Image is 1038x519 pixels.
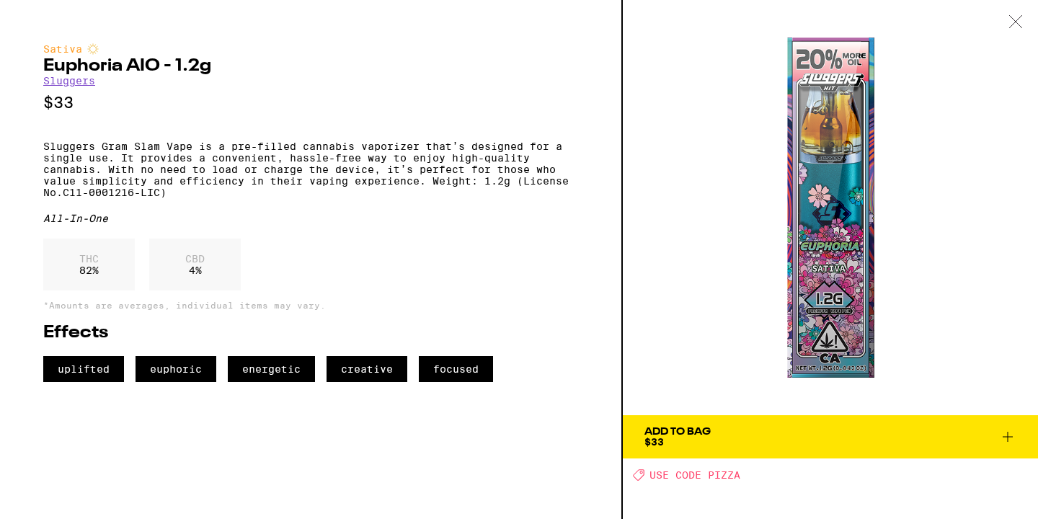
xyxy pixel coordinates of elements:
span: $33 [644,436,664,448]
p: $33 [43,94,578,112]
div: 82 % [43,239,135,290]
p: *Amounts are averages, individual items may vary. [43,301,578,310]
p: THC [79,253,99,265]
div: 4 % [149,239,241,290]
span: energetic [228,356,315,382]
p: Sluggers Gram Slam Vape is a pre-filled cannabis vaporizer that’s designed for a single use. It p... [43,141,578,198]
span: euphoric [136,356,216,382]
span: focused [419,356,493,382]
div: Add To Bag [644,427,711,437]
span: uplifted [43,356,124,382]
img: sativaColor.svg [87,43,99,55]
span: creative [327,356,407,382]
h2: Euphoria AIO - 1.2g [43,58,578,75]
div: Sativa [43,43,578,55]
a: Sluggers [43,75,95,86]
h2: Effects [43,324,578,342]
span: USE CODE PIZZA [649,469,740,481]
p: CBD [185,253,205,265]
button: Add To Bag$33 [623,415,1038,458]
div: All-In-One [43,213,578,224]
